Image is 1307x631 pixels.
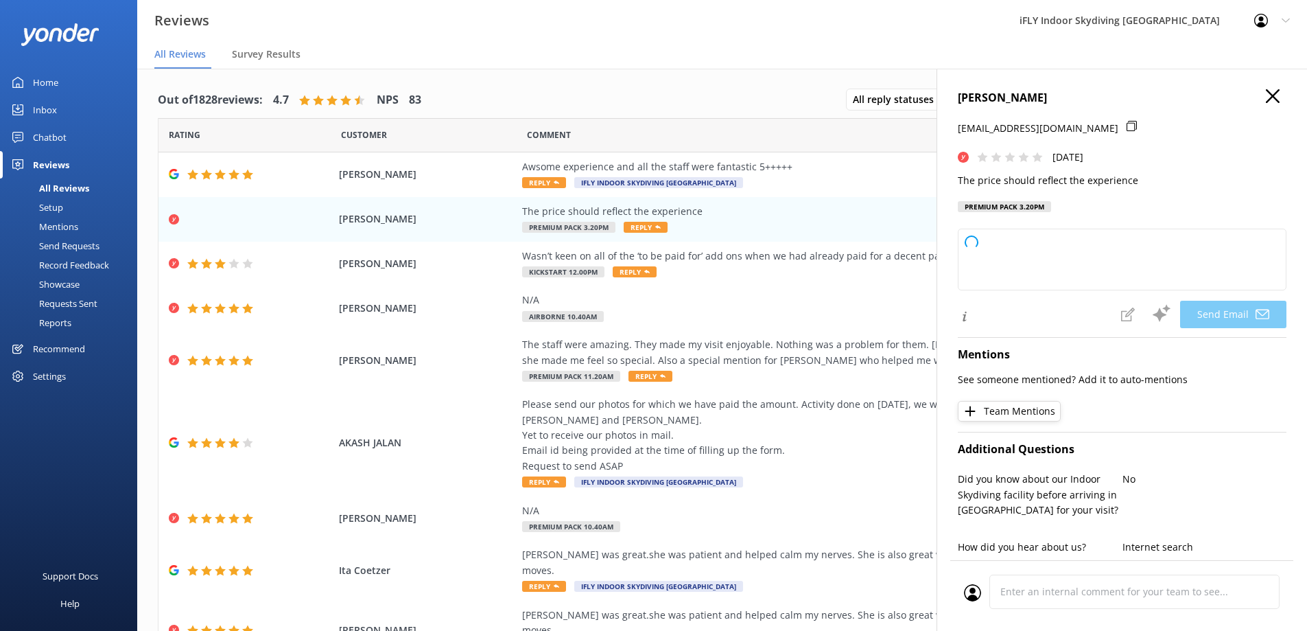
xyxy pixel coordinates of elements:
[1122,540,1287,555] p: Internet search
[958,401,1061,422] button: Team Mentions
[409,91,421,109] h4: 83
[613,266,657,277] span: Reply
[958,346,1286,364] h4: Mentions
[33,335,85,363] div: Recommend
[169,128,200,141] span: Date
[522,477,566,487] span: Reply
[339,256,516,271] span: [PERSON_NAME]
[522,177,566,188] span: Reply
[527,128,571,141] span: Question
[377,91,399,109] h4: NPS
[958,89,1286,107] h4: [PERSON_NAME]
[8,313,137,332] a: Reports
[8,179,89,198] div: All Reviews
[964,584,981,601] img: user_profile.svg
[522,503,1146,518] div: N/A
[958,540,1122,555] p: How did you hear about us?
[33,363,66,390] div: Settings
[339,167,516,182] span: [PERSON_NAME]
[522,266,604,277] span: Kickstart 12.00pm
[341,128,387,141] span: Date
[8,294,137,313] a: Requests Sent
[522,337,1146,368] div: The staff were amazing. They made my visit enjoyable. Nothing was a problem for them. [PERSON_NAM...
[8,236,137,255] a: Send Requests
[1266,89,1280,104] button: Close
[522,159,1146,174] div: Awsome experience and all the staff were fantastic 5+++++
[60,590,80,617] div: Help
[273,91,289,109] h4: 4.7
[339,563,516,578] span: Ita Coetzer
[522,292,1146,308] div: N/A
[853,92,942,107] span: All reply statuses
[522,204,1146,219] div: The price should reflect the experience
[339,211,516,227] span: [PERSON_NAME]
[154,10,209,32] h3: Reviews
[33,151,69,179] div: Reviews
[33,69,58,96] div: Home
[8,255,137,275] a: Record Feedback
[8,198,137,217] a: Setup
[43,562,98,590] div: Support Docs
[522,521,620,532] span: Premium Pack 10.40am
[8,294,97,313] div: Requests Sent
[339,301,516,316] span: [PERSON_NAME]
[8,275,137,294] a: Showcase
[232,47,301,61] span: Survey Results
[958,121,1118,136] p: [EMAIL_ADDRESS][DOMAIN_NAME]
[574,477,743,487] span: iFLY Indoor Skydiving [GEOGRAPHIC_DATA]
[8,236,99,255] div: Send Requests
[958,441,1286,459] h4: Additional Questions
[574,581,743,592] span: iFLY Indoor Skydiving [GEOGRAPHIC_DATA]
[522,397,1146,474] div: Please send our photos for which we have paid the amount. Activity done on [DATE], we were 3 of u...
[33,124,67,151] div: Chatbot
[522,222,615,233] span: Premium Pack 3.20pm
[8,255,109,275] div: Record Feedback
[958,372,1286,387] p: See someone mentioned? Add it to auto-mentions
[958,201,1051,212] div: Premium Pack 3.20pm
[8,198,63,217] div: Setup
[21,23,99,46] img: yonder-white-logo.png
[574,177,743,188] span: iFLY Indoor Skydiving [GEOGRAPHIC_DATA]
[339,353,516,368] span: [PERSON_NAME]
[958,173,1286,188] p: The price should reflect the experience
[158,91,263,109] h4: Out of 1828 reviews:
[8,217,78,236] div: Mentions
[8,313,71,332] div: Reports
[522,581,566,592] span: Reply
[522,249,1146,264] div: Wasn’t keen on all of the ‘to be paid for’ add ons when we had already paid for a decent package.
[628,371,672,382] span: Reply
[8,275,80,294] div: Showcase
[339,511,516,526] span: [PERSON_NAME]
[958,472,1122,518] p: Did you know about our Indoor Skydiving facility before arriving in [GEOGRAPHIC_DATA] for your vi...
[154,47,206,61] span: All Reviews
[624,222,668,233] span: Reply
[1052,150,1083,165] p: [DATE]
[522,311,604,322] span: Airborne 10.40am
[339,435,516,450] span: AKASH JALAN
[8,217,137,236] a: Mentions
[8,179,137,198] a: All Reviews
[522,371,620,382] span: Premium Pack 11.20am
[33,96,57,124] div: Inbox
[522,547,1146,578] div: [PERSON_NAME] was great.she was patient and helped calm my nerves. She is also great with kids an...
[1122,472,1287,487] p: No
